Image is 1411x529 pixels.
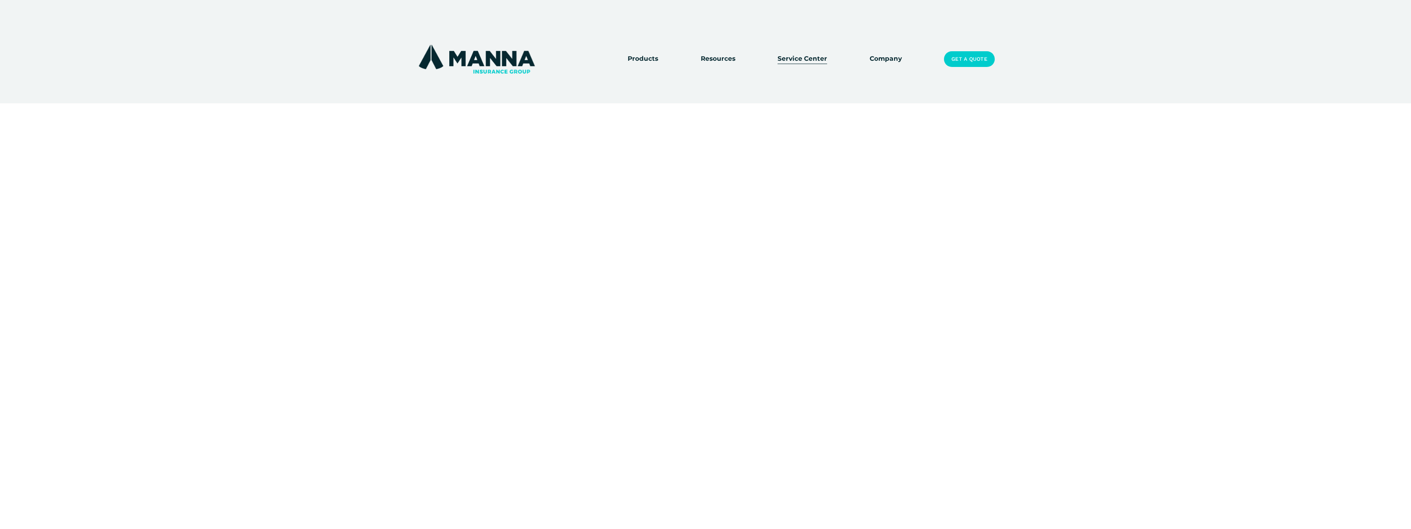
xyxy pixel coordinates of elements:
[628,54,658,64] span: Products
[701,53,735,65] a: folder dropdown
[778,53,827,65] a: Service Center
[870,53,902,65] a: Company
[628,53,658,65] a: folder dropdown
[944,51,994,67] a: Get a Quote
[417,43,537,75] img: Manna Insurance Group
[701,54,735,64] span: Resources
